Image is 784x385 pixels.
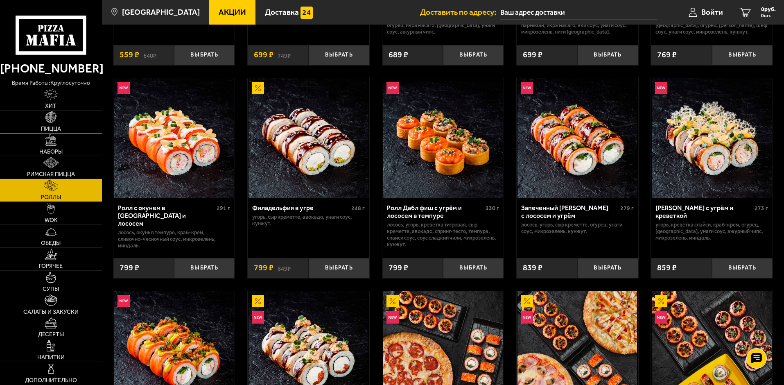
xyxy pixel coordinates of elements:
span: Супы [43,286,59,292]
span: Наборы [39,149,63,155]
a: НовинкаРолл Калипсо с угрём и креветкой [651,78,773,198]
span: Напитки [37,355,65,360]
span: 330 г [486,205,499,212]
span: 699 ₽ [254,51,273,59]
span: 799 ₽ [120,264,139,272]
span: Хит [45,103,56,109]
img: Акционный [521,295,533,307]
span: [GEOGRAPHIC_DATA] [122,8,200,16]
img: Ролл Дабл фиш с угрём и лососем в темпуре [383,78,503,198]
span: Римская пицца [27,172,75,177]
div: [PERSON_NAME] с угрём и креветкой [655,204,752,220]
span: 291 г [217,205,230,212]
span: 799 ₽ [389,264,408,272]
span: 769 ₽ [657,51,677,59]
div: Ролл с окунем в [GEOGRAPHIC_DATA] и лососем [118,204,215,227]
span: Обеды [41,240,61,246]
span: 279 г [620,205,634,212]
div: Ролл Дабл фиш с угрём и лососем в темпуре [387,204,484,220]
p: угорь, креветка спайси, краб-крем, огурец, [GEOGRAPHIC_DATA], унаги соус, ажурный чипс, микрозеле... [655,222,768,241]
img: Акционный [386,295,399,307]
span: 699 ₽ [523,51,542,59]
span: 689 ₽ [389,51,408,59]
a: НовинкаРолл Дабл фиш с угрём и лососем в темпуре [382,78,504,198]
p: креветка тигровая, краб-крем, Сыр креметте, огурец, икра масаго, [GEOGRAPHIC_DATA], унаги соус, а... [387,16,499,35]
span: 0 шт. [761,13,776,18]
button: Выбрать [443,45,504,65]
s: 749 ₽ [278,51,291,59]
img: Акционный [252,82,264,94]
span: 0 руб. [761,7,776,12]
img: Акционный [655,295,667,307]
span: Десерты [38,332,64,337]
button: Выбрать [712,45,773,65]
p: лосось, угорь, Сыр креметте, огурец, унаги соус, микрозелень, кунжут. [521,222,634,235]
a: НовинкаЗапеченный ролл Гурмэ с лососем и угрём [517,78,638,198]
img: Новинка [521,82,533,94]
img: 15daf4d41897b9f0e9f617042186c801.svg [300,7,313,19]
img: Филадельфия в угре [249,78,368,198]
button: Выбрать [174,258,235,278]
button: Выбрать [577,258,638,278]
span: Доставить по адресу: [420,8,500,16]
p: креветка тигровая, окунь, Сыр креметте, [GEOGRAPHIC_DATA], огурец, [PERSON_NAME], шеф соус, унаги... [655,16,768,35]
button: Выбрать [443,258,504,278]
s: 640 ₽ [143,51,156,59]
span: Салаты и закуски [23,309,79,315]
div: Запеченный [PERSON_NAME] с лососем и угрём [521,204,618,220]
img: Новинка [655,311,667,324]
img: Новинка [521,311,533,324]
span: Роллы [41,195,61,200]
span: 248 г [351,205,365,212]
img: Новинка [655,82,667,94]
span: Акции [219,8,246,16]
span: Доставка [265,8,299,16]
span: WOK [45,217,57,223]
span: 559 ₽ [120,51,139,59]
img: Ролл Калипсо с угрём и креветкой [652,78,772,198]
p: лосось, угорь, креветка тигровая, Сыр креметте, авокадо, спринг-тесто, темпура, спайси соус, соус... [387,222,499,248]
span: 799 ₽ [254,264,273,272]
button: Выбрать [174,45,235,65]
input: Ваш адрес доставки [500,5,657,20]
button: Выбрать [309,258,369,278]
img: Новинка [117,82,130,94]
img: Запеченный ролл Гурмэ с лососем и угрём [517,78,637,198]
img: Ролл с окунем в темпуре и лососем [114,78,234,198]
span: Войти [701,8,723,16]
a: НовинкаРолл с окунем в темпуре и лососем [113,78,235,198]
button: Выбрать [309,45,369,65]
span: Горячее [39,263,63,269]
span: 859 ₽ [657,264,677,272]
span: Дополнительно [25,378,77,383]
div: Филадельфия в угре [252,204,349,212]
a: АкционныйФиладельфия в угре [248,78,369,198]
p: креветка тигровая, Сыр креметте, авокадо, пармезан, икра масаго, яки соус, унаги соус, микрозелен... [521,16,634,35]
img: Новинка [386,82,399,94]
button: Выбрать [577,45,638,65]
span: Пицца [41,126,61,132]
img: Новинка [386,311,399,324]
p: угорь, Сыр креметте, авокадо, унаги соус, кунжут. [252,214,365,227]
img: Акционный [252,295,264,307]
s: 849 ₽ [278,264,291,272]
span: 273 г [755,205,768,212]
p: лосось, окунь в темпуре, краб-крем, сливочно-чесночный соус, микрозелень, миндаль. [118,229,230,249]
span: 839 ₽ [523,264,542,272]
img: Новинка [252,311,264,324]
button: Выбрать [712,258,773,278]
img: Новинка [117,295,130,307]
